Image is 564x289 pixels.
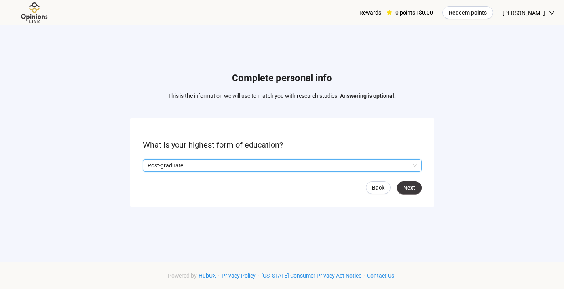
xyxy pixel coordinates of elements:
[366,181,391,194] a: Back
[340,93,396,99] strong: Answering is optional.
[503,0,545,26] span: [PERSON_NAME]
[220,272,258,279] a: Privacy Policy
[397,181,422,194] button: Next
[168,91,396,100] p: This is the information we will use to match you with research studies.
[365,272,396,279] a: Contact Us
[148,160,410,171] p: Post-graduate
[168,271,396,280] div: · · ·
[259,272,363,279] a: [US_STATE] Consumer Privacy Act Notice
[442,6,493,19] button: Redeem points
[449,8,487,17] span: Redeem points
[549,10,555,16] span: down
[143,139,422,151] p: What is your highest form of education?
[168,272,197,279] span: Powered by
[372,183,384,192] span: Back
[387,10,392,15] span: star
[168,71,396,86] h1: Complete personal info
[403,183,415,192] span: Next
[197,272,218,279] a: HubUX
